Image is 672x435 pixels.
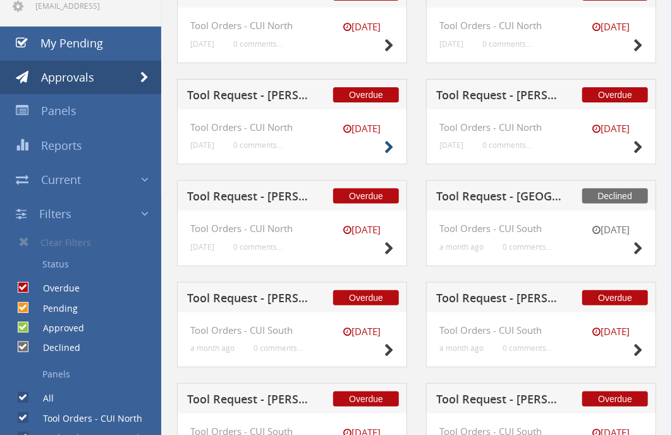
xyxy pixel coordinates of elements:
h5: Tool Request - [PERSON_NAME][GEOGRAPHIC_DATA] - [GEOGRAPHIC_DATA] [436,393,562,409]
h4: Tool Orders - CUI North [439,20,643,31]
label: Declined [30,341,80,354]
small: [DATE] [190,242,214,252]
h4: Tool Orders - CUI South [439,325,643,336]
span: Overdue [333,87,399,102]
span: [EMAIL_ADDRESS][DOMAIN_NAME] [35,1,143,11]
h4: Tool Orders - CUI North [190,20,394,31]
span: My Pending [40,35,103,51]
h5: Tool Request - [PERSON_NAME] - [GEOGRAPHIC_DATA] [187,292,313,308]
h4: Tool Orders - CUI North [190,122,394,133]
small: 0 comments... [482,140,532,150]
h4: Tool Orders - CUI North [439,122,643,133]
a: Panels [9,364,161,385]
small: [DATE] [190,140,214,150]
a: Status [9,254,161,275]
small: [DATE] [331,20,394,34]
span: Overdue [333,391,399,407]
small: a month ago [439,343,484,353]
label: Tool Orders - CUI North [30,412,142,425]
small: a month ago [439,242,484,252]
h5: Tool Request - [PERSON_NAME] - [GEOGRAPHIC_DATA] [187,393,313,409]
span: Overdue [582,290,648,305]
small: [DATE] [580,122,643,135]
h4: Tool Orders - CUI South [190,325,394,336]
h4: Tool Orders - CUI South [439,223,643,234]
small: 0 comments... [254,343,303,353]
h5: Tool Request - [PERSON_NAME] - [GEOGRAPHIC_DATA]- [GEOGRAPHIC_DATA] [187,190,313,206]
small: 0 comments... [482,39,532,49]
span: Filters [39,206,71,221]
label: Approved [30,322,84,334]
h5: Tool Request - [PERSON_NAME] - [GEOGRAPHIC_DATA] [187,89,313,105]
label: All [30,392,54,405]
small: 0 comments... [503,242,552,252]
small: [DATE] [580,20,643,34]
h5: Tool Request - [PERSON_NAME] - [GEOGRAPHIC_DATA] [436,292,562,308]
small: [DATE] [439,39,463,49]
span: Panels [41,103,76,118]
small: 0 comments... [503,343,552,353]
h4: Tool Orders - CUI North [190,223,394,234]
small: 0 comments... [233,39,283,49]
small: [DATE] [331,122,394,135]
small: [DATE] [331,325,394,338]
span: Overdue [333,290,399,305]
span: Current [41,172,81,187]
span: Overdue [582,87,648,102]
label: Pending [30,302,78,315]
small: [DATE] [190,39,214,49]
small: a month ago [190,343,235,353]
span: Approvals [41,70,94,85]
small: [DATE] [580,325,643,338]
h5: Tool Request - [GEOGRAPHIC_DATA] Warehouse - [GEOGRAPHIC_DATA] [436,190,562,206]
small: [DATE] [580,223,643,236]
small: 0 comments... [233,242,283,252]
h5: Tool Request - [PERSON_NAME] - [GEOGRAPHIC_DATA]- [GEOGRAPHIC_DATA] [436,89,562,105]
label: Overdue [30,282,80,295]
span: Overdue [582,391,648,407]
span: Reports [41,138,82,153]
small: [DATE] [331,223,394,236]
small: 0 comments... [233,140,283,150]
small: [DATE] [439,140,463,150]
a: Clear Filters [9,231,161,254]
span: Overdue [333,188,399,204]
span: Declined [582,188,648,204]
